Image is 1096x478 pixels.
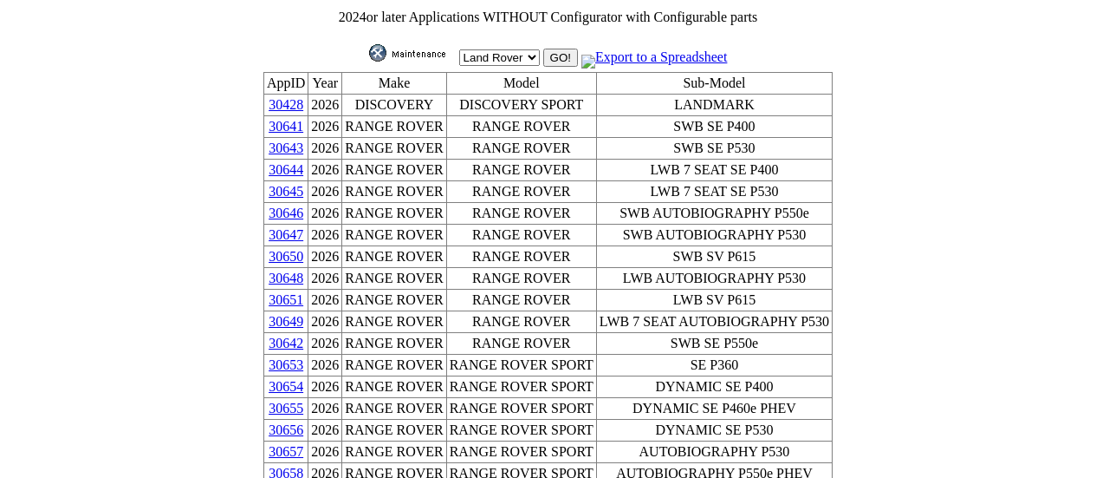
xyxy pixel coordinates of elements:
td: LWB 7 SEAT AUTOBIOGRAPHY P530 [596,311,832,333]
a: 30428 [269,97,303,112]
td: RANGE ROVER SPORT [446,377,596,398]
td: 2026 [308,138,342,160]
td: RANGE ROVER [342,355,446,377]
a: 30644 [269,162,303,177]
td: 2026 [308,355,342,377]
td: Sub-Model [596,73,832,95]
a: 30649 [269,314,303,329]
a: 30654 [269,379,303,394]
td: RANGE ROVER [446,160,596,181]
td: or later Applications WITHOUT Configurator with Configurable parts [263,9,833,26]
td: RANGE ROVER [342,181,446,203]
td: RANGE ROVER SPORT [446,442,596,463]
td: RANGE ROVER [342,268,446,290]
td: SWB SE P400 [596,116,832,138]
td: RANGE ROVER SPORT [446,398,596,420]
td: 2026 [308,333,342,355]
td: RANGE ROVER [342,246,446,268]
td: AUTOBIOGRAPHY P530 [596,442,832,463]
td: RANGE ROVER [342,290,446,311]
a: 30655 [269,401,303,416]
td: RANGE ROVER [342,311,446,333]
td: LANDMARK [596,95,832,116]
td: RANGE ROVER [342,138,446,160]
a: 30646 [269,206,303,220]
td: 2026 [308,225,342,246]
td: RANGE ROVER [446,246,596,268]
td: RANGE ROVER [446,116,596,138]
td: AppID [263,73,308,95]
td: 2026 [308,203,342,225]
td: RANGE ROVER [342,420,446,442]
a: 30648 [269,271,303,285]
td: Model [446,73,596,95]
td: 2026 [308,420,342,442]
td: SWB SV P615 [596,246,832,268]
td: 2026 [308,290,342,311]
a: 30657 [269,444,303,459]
td: DYNAMIC SE P530 [596,420,832,442]
td: 2026 [308,246,342,268]
td: 2026 [308,311,342,333]
td: LWB 7 SEAT SE P400 [596,160,832,181]
td: RANGE ROVER [342,442,446,463]
td: DISCOVERY SPORT [446,95,596,116]
td: Year [308,73,342,95]
td: 2026 [308,181,342,203]
a: 30641 [269,119,303,134]
td: LWB SV P615 [596,290,832,311]
td: RANGE ROVER [446,225,596,246]
td: RANGE ROVER [342,160,446,181]
td: SWB SE P530 [596,138,832,160]
td: RANGE ROVER [342,377,446,398]
td: 2026 [308,160,342,181]
td: 2026 [308,268,342,290]
a: 30645 [269,184,303,199]
td: DISCOVERY [342,95,446,116]
td: RANGE ROVER [446,138,596,160]
img: MSExcel.jpg [581,55,595,69]
td: DYNAMIC SE P400 [596,377,832,398]
td: LWB AUTOBIOGRAPHY P530 [596,268,832,290]
a: 30643 [269,141,303,155]
td: SWB AUTOBIOGRAPHY P530 [596,225,832,246]
td: RANGE ROVER [342,398,446,420]
td: RANGE ROVER SPORT [446,420,596,442]
td: RANGE ROVER [342,333,446,355]
td: RANGE ROVER [342,116,446,138]
td: RANGE ROVER [446,311,596,333]
span: 2024 [339,10,366,24]
td: 2026 [308,398,342,420]
a: 30653 [269,357,303,372]
td: RANGE ROVER [446,290,596,311]
td: Make [342,73,446,95]
td: SWB AUTOBIOGRAPHY P550e [596,203,832,225]
a: 30656 [269,422,303,437]
td: RANGE ROVER [446,181,596,203]
td: 2026 [308,95,342,116]
td: DYNAMIC SE P460e PHEV [596,398,832,420]
a: 30651 [269,292,303,307]
td: LWB 7 SEAT SE P530 [596,181,832,203]
img: maint.gif [369,44,456,62]
a: 30647 [269,227,303,242]
td: RANGE ROVER [342,203,446,225]
a: 30642 [269,336,303,350]
td: SWB SE P550e [596,333,832,355]
a: 30650 [269,249,303,264]
td: RANGE ROVER [446,203,596,225]
a: Export to a Spreadsheet [581,49,727,64]
td: SE P360 [596,355,832,377]
td: 2026 [308,442,342,463]
td: RANGE ROVER [446,268,596,290]
td: 2026 [308,377,342,398]
td: 2026 [308,116,342,138]
input: GO! [543,49,578,67]
td: RANGE ROVER SPORT [446,355,596,377]
td: RANGE ROVER [342,225,446,246]
td: RANGE ROVER [446,333,596,355]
